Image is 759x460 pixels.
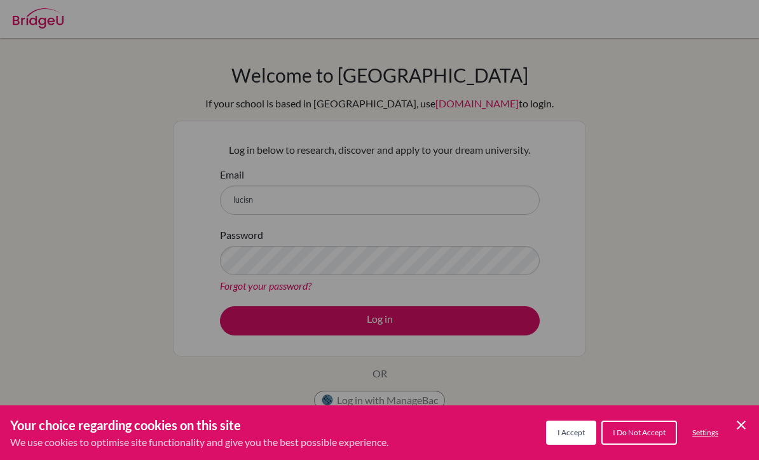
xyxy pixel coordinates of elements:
[682,422,728,443] button: Settings
[546,421,596,445] button: I Accept
[10,416,388,435] h3: Your choice regarding cookies on this site
[613,428,666,437] span: I Do Not Accept
[10,435,388,450] p: We use cookies to optimise site functionality and give you the best possible experience.
[601,421,677,445] button: I Do Not Accept
[557,428,585,437] span: I Accept
[692,428,718,437] span: Settings
[734,417,749,433] button: Save and close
